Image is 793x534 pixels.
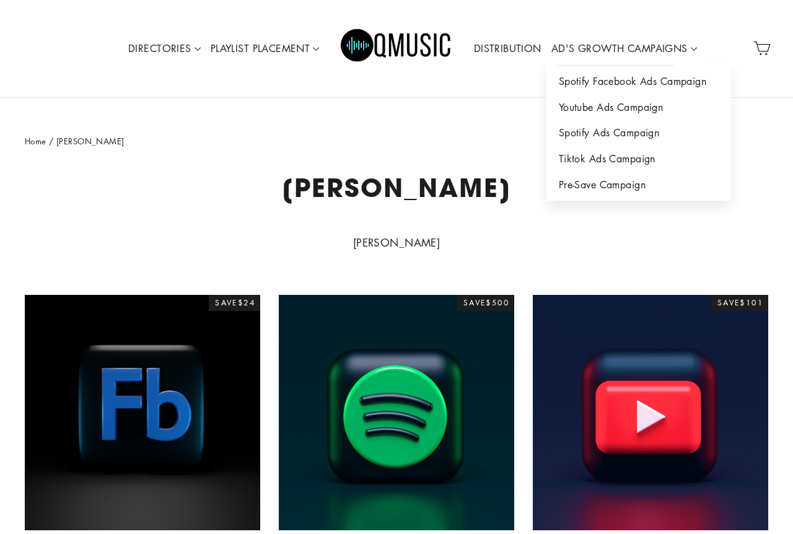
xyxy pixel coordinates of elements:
span: $500 [486,297,509,308]
nav: breadcrumbs [25,135,768,148]
span: $101 [740,297,763,308]
div: Save [711,295,768,311]
div: Save [209,295,260,311]
a: Spotify Ads Campaign [546,120,731,146]
a: AD'S GROWTH CAMPAIGNS [546,35,702,63]
a: Home [25,135,46,147]
a: DISTRIBUTION [469,35,546,63]
a: Tiktok Ads Campaign [546,146,731,172]
div: [PERSON_NAME] [118,234,675,251]
span: / [49,135,53,147]
a: PLAYLIST PLACEMENT [206,35,325,63]
div: Save [457,295,514,311]
span: $24 [238,297,255,308]
h1: [PERSON_NAME] [25,172,768,203]
a: Spotify Facebook Ads Campaign [546,69,731,95]
a: Pre-Save Campaign [546,172,731,198]
a: DIRECTORIES [123,35,206,63]
img: Q Music Promotions [341,20,452,76]
a: Youtube Ads Campaign [546,95,731,121]
span: [PERSON_NAME] [56,135,125,147]
div: Primary [91,12,702,85]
